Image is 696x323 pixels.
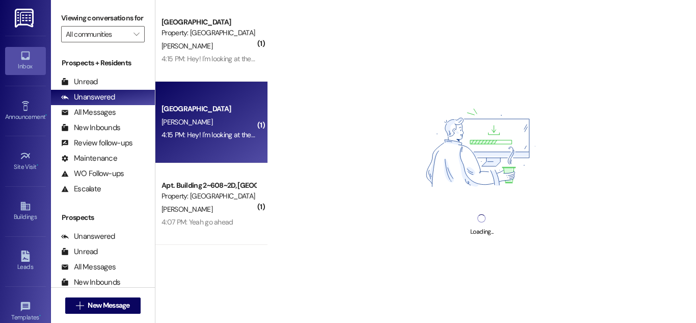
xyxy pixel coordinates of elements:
[162,17,256,28] div: [GEOGRAPHIC_DATA]
[162,130,616,139] div: 4:15 PM: Hey! I'm looking at the lease seller agreement and it says the lease term selling is fro...
[61,77,98,87] div: Unread
[66,26,128,42] input: All communities
[5,247,46,275] a: Leads
[61,138,132,148] div: Review follow-ups
[61,246,98,257] div: Unread
[61,168,124,179] div: WO Follow-ups
[61,10,145,26] label: Viewing conversations for
[61,92,115,103] div: Unanswered
[162,117,212,127] span: [PERSON_NAME]
[61,122,120,133] div: New Inbounds
[5,147,46,175] a: Site Visit •
[162,191,256,202] div: Property: [GEOGRAPHIC_DATA]
[162,28,256,38] div: Property: [GEOGRAPHIC_DATA]
[51,212,155,223] div: Prospects
[51,58,155,68] div: Prospects + Residents
[61,231,115,242] div: Unanswered
[61,262,116,272] div: All Messages
[37,162,38,169] span: •
[88,300,129,311] span: New Message
[162,205,212,214] span: [PERSON_NAME]
[15,9,36,28] img: ResiDesk Logo
[5,197,46,225] a: Buildings
[76,302,84,310] i: 
[162,180,256,191] div: Apt. Building 2~608~2D, [GEOGRAPHIC_DATA]
[61,277,120,288] div: New Inbounds
[5,47,46,74] a: Inbox
[162,54,616,63] div: 4:15 PM: Hey! I'm looking at the lease seller agreement and it says the lease term selling is fro...
[162,41,212,51] span: [PERSON_NAME]
[162,104,256,114] div: [GEOGRAPHIC_DATA]
[470,227,493,237] div: Loading...
[39,312,41,319] span: •
[61,184,101,194] div: Escalate
[162,217,233,227] div: 4:07 PM: Yeah go ahead
[45,112,47,119] span: •
[133,30,139,38] i: 
[65,297,141,314] button: New Message
[61,107,116,118] div: All Messages
[61,153,117,164] div: Maintenance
